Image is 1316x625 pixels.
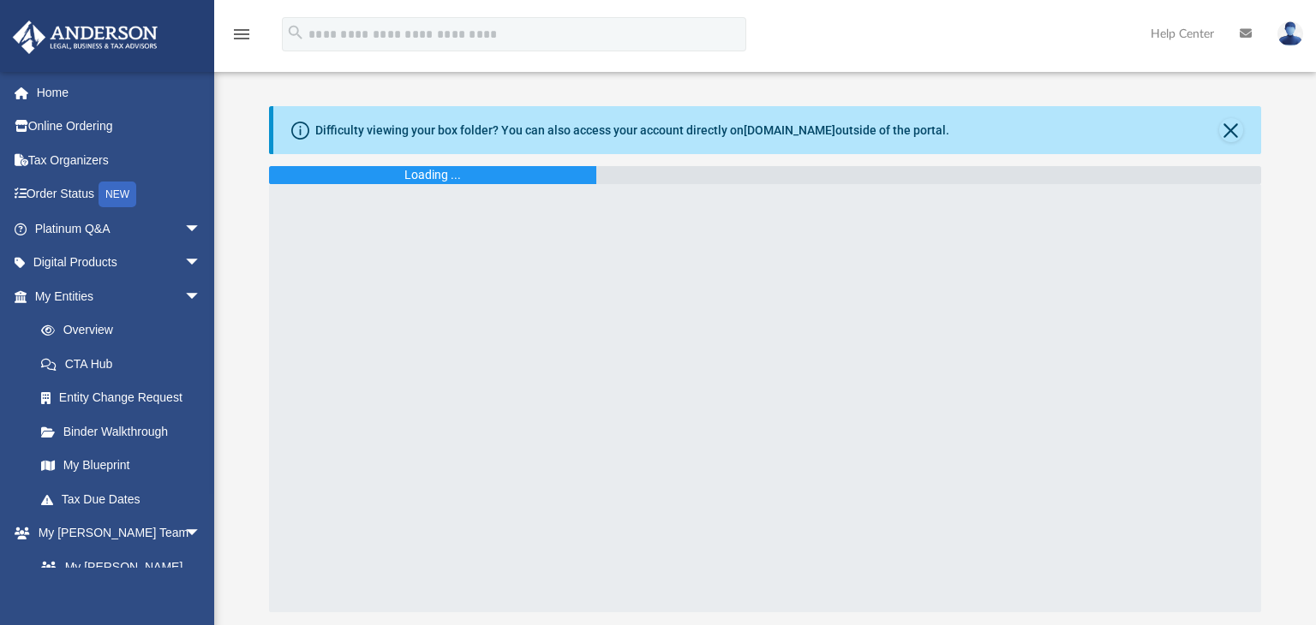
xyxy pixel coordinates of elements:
[99,182,136,207] div: NEW
[12,246,227,280] a: Digital Productsarrow_drop_down
[1277,21,1303,46] img: User Pic
[12,211,227,246] a: Platinum Q&Aarrow_drop_down
[231,33,252,45] a: menu
[12,279,227,313] a: My Entitiesarrow_drop_down
[184,279,218,314] span: arrow_drop_down
[24,449,218,483] a: My Blueprint
[1219,118,1243,142] button: Close
[744,123,835,137] a: [DOMAIN_NAME]
[286,23,305,42] i: search
[231,24,252,45] i: menu
[24,550,210,604] a: My [PERSON_NAME] Team
[24,347,227,381] a: CTA Hub
[12,177,227,212] a: Order StatusNEW
[184,246,218,281] span: arrow_drop_down
[12,143,227,177] a: Tax Organizers
[24,414,227,449] a: Binder Walkthrough
[12,75,227,110] a: Home
[24,313,227,348] a: Overview
[404,166,461,184] div: Loading ...
[184,516,218,551] span: arrow_drop_down
[315,122,949,140] div: Difficulty viewing your box folder? You can also access your account directly on outside of the p...
[24,482,227,516] a: Tax Due Dates
[24,381,227,415] a: Entity Change Request
[12,110,227,144] a: Online Ordering
[8,21,163,54] img: Anderson Advisors Platinum Portal
[12,516,218,551] a: My [PERSON_NAME] Teamarrow_drop_down
[184,211,218,247] span: arrow_drop_down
